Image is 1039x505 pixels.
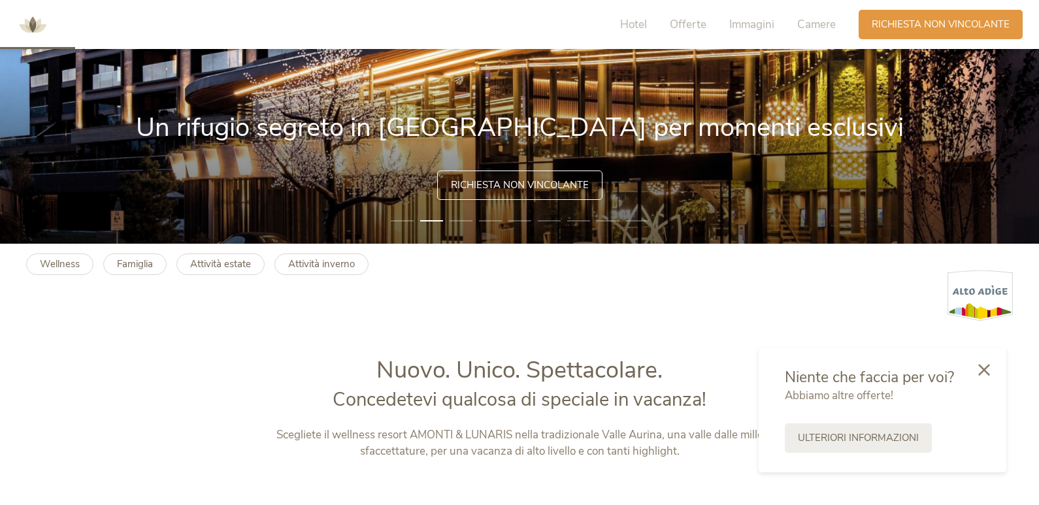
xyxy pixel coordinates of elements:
[729,17,774,32] span: Immagini
[190,257,251,270] b: Attività estate
[451,178,589,192] span: Richiesta non vincolante
[333,387,706,412] span: Concedetevi qualcosa di speciale in vacanza!
[288,257,355,270] b: Attività inverno
[103,253,167,275] a: Famiglia
[376,354,663,386] span: Nuovo. Unico. Spettacolare.
[117,257,153,270] b: Famiglia
[785,388,893,403] span: Abbiamo altre offerte!
[13,20,52,29] a: AMONTI & LUNARIS Wellnessresort
[274,253,369,275] a: Attività inverno
[620,17,647,32] span: Hotel
[26,253,93,275] a: Wellness
[785,367,954,387] span: Niente che faccia per voi?
[798,431,919,445] span: Ulteriori informazioni
[13,5,52,44] img: AMONTI & LUNARIS Wellnessresort
[40,257,80,270] b: Wellness
[872,18,1010,31] span: Richiesta non vincolante
[670,17,706,32] span: Offerte
[797,17,836,32] span: Camere
[785,423,932,453] a: Ulteriori informazioni
[247,427,793,460] p: Scegliete il wellness resort AMONTI & LUNARIS nella tradizionale Valle Aurina, una valle dalle mi...
[948,270,1013,321] img: Alto Adige
[176,253,265,275] a: Attività estate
